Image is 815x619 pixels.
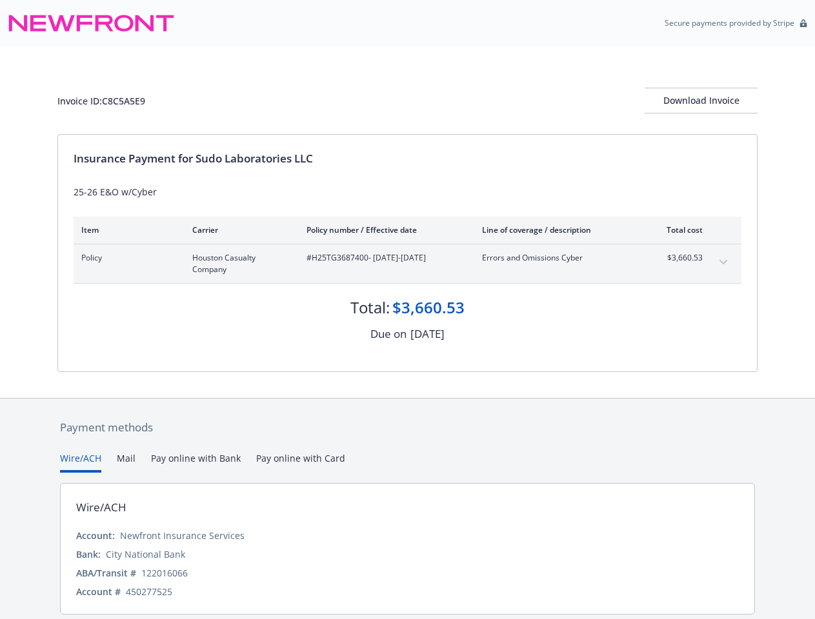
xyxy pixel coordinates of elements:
[307,252,461,264] span: #H25TG3687400 - [DATE]-[DATE]
[482,224,634,235] div: Line of coverage / description
[307,224,461,235] div: Policy number / Effective date
[665,17,794,28] p: Secure payments provided by Stripe
[654,252,703,264] span: $3,660.53
[350,297,390,319] div: Total:
[117,451,136,473] button: Mail
[76,547,101,561] div: Bank:
[392,297,465,319] div: $3,660.53
[81,252,172,264] span: Policy
[654,224,703,235] div: Total cost
[74,244,741,283] div: PolicyHouston Casualty Company#H25TG3687400- [DATE]-[DATE]Errors and Omissions Cyber$3,660.53expa...
[74,150,741,167] div: Insurance Payment for Sudo Laboratories LLC
[120,529,245,542] div: Newfront Insurance Services
[76,585,121,598] div: Account #
[713,252,734,273] button: expand content
[482,252,634,264] span: Errors and Omissions Cyber
[192,224,286,235] div: Carrier
[410,326,445,342] div: [DATE]
[192,252,286,275] span: Houston Casualty Company
[76,529,115,542] div: Account:
[60,419,755,436] div: Payment methods
[106,547,185,561] div: City National Bank
[81,224,172,235] div: Item
[76,499,126,516] div: Wire/ACH
[74,185,741,199] div: 25-26 E&O w/Cyber
[60,451,101,473] button: Wire/ACH
[151,451,241,473] button: Pay online with Bank
[370,326,407,342] div: Due on
[76,566,136,580] div: ABA/Transit #
[126,585,172,598] div: 450277525
[57,94,145,108] div: Invoice ID: C8C5A5E9
[256,451,345,473] button: Pay online with Card
[645,88,758,113] button: Download Invoice
[141,566,188,580] div: 122016066
[645,88,758,113] div: Download Invoice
